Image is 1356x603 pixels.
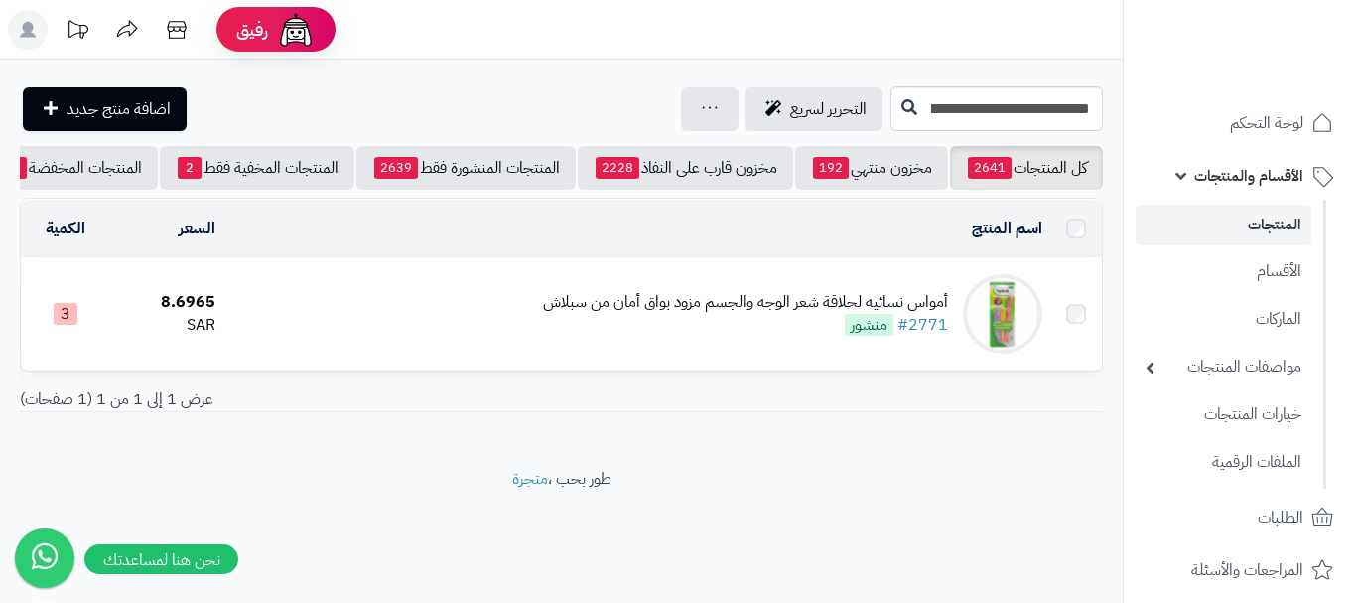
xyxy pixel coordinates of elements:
span: التحرير لسريع [790,97,867,121]
a: تحديثات المنصة [53,10,102,55]
img: أمواس نسائيه لحلاقة شعر الوجه والجسم مزود بواق أمان من سبلاش [963,274,1042,354]
a: الملفات الرقمية [1136,441,1311,484]
div: 8.6965 [118,291,215,314]
a: اضافة منتج جديد [23,87,187,131]
a: الكمية [46,217,85,240]
a: كل المنتجات2641 [950,146,1103,190]
a: الماركات [1136,298,1311,341]
a: متجرة [512,467,548,491]
span: منشور [845,314,893,336]
span: اضافة منتج جديد [67,97,171,121]
a: المراجعات والأسئلة [1136,546,1344,594]
span: الأقسام والمنتجات [1194,162,1303,190]
a: التحرير لسريع [745,87,882,131]
a: لوحة التحكم [1136,99,1344,147]
a: مواصفات المنتجات [1136,346,1311,388]
a: اسم المنتج [972,217,1042,240]
span: 2228 [596,157,639,179]
span: 2 [178,157,202,179]
div: أمواس نسائيه لحلاقة شعر الوجه والجسم مزود بواق أمان من سبلاش [543,291,948,314]
a: الأقسام [1136,250,1311,293]
span: 2641 [968,157,1012,179]
div: عرض 1 إلى 1 من 1 (1 صفحات) [5,388,562,411]
a: المنتجات [1136,205,1311,245]
a: مخزون قارب على النفاذ2228 [578,146,793,190]
a: الطلبات [1136,494,1344,541]
span: رفيق [236,18,268,42]
div: SAR [118,314,215,337]
span: المراجعات والأسئلة [1191,556,1303,584]
span: الطلبات [1258,504,1303,531]
a: المنتجات المنشورة فقط2639 [356,146,576,190]
img: logo-2.png [1221,15,1337,57]
span: لوحة التحكم [1230,109,1303,137]
span: 3 [54,303,77,325]
span: 2639 [374,157,418,179]
a: السعر [179,217,215,240]
a: مخزون منتهي192 [795,146,948,190]
img: ai-face.png [276,10,316,50]
a: #2771 [897,313,948,337]
span: 192 [813,157,849,179]
a: المنتجات المخفية فقط2 [160,146,354,190]
a: خيارات المنتجات [1136,393,1311,436]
